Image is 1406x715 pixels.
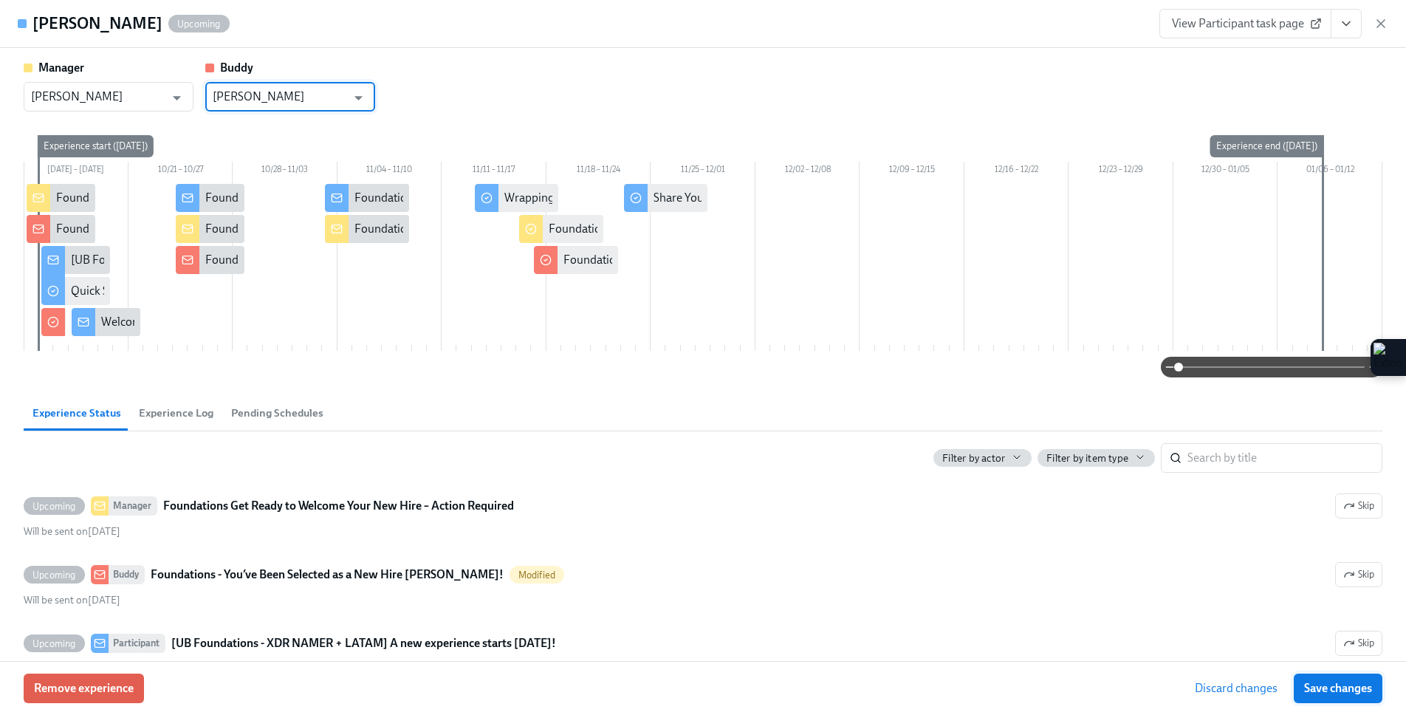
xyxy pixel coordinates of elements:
button: Save changes [1294,674,1382,703]
div: Experience start ([DATE]) [38,135,154,157]
span: Tuesday, October 14th 2025, 10:00 am [24,525,120,538]
div: Participant [109,634,165,653]
div: Manager [109,496,157,516]
div: Welcome to Foundations – What to Expect! [101,314,315,330]
span: Modified [510,569,565,581]
span: Save changes [1304,681,1372,696]
span: Tuesday, October 14th 2025, 10:00 am [24,594,120,606]
span: Filter by item type [1046,451,1128,465]
div: Foundations Week 5 – Final Check-In [563,252,749,268]
button: UpcomingManagerFoundations Get Ready to Welcome Your New Hire – Action RequiredWill be sent on[DATE] [1335,493,1382,519]
div: Foundations Week 2 Check-In – How’s It Going? [205,190,444,206]
input: Search by title [1187,443,1382,473]
button: Filter by actor [933,449,1032,467]
div: 12/23 – 12/29 [1069,162,1173,181]
button: Remove experience [24,674,144,703]
strong: Manager [38,61,84,75]
div: Wrapping Up Foundations – Final Week Check-In [504,190,750,206]
div: 11/25 – 12/01 [651,162,755,181]
span: Skip [1343,636,1374,651]
div: 10/28 – 11/03 [233,162,337,181]
button: View task page [1331,9,1362,38]
div: 10/21 – 10/27 [128,162,233,181]
span: Discard changes [1195,681,1278,696]
button: Open [347,86,370,109]
div: Share Your Feedback on Foundations [654,190,841,206]
div: Foundations Week 5 – Wrap-Up + Capstone for [New Hire Name] [549,221,875,237]
div: 12/02 – 12/08 [755,162,860,181]
div: Foundations - Halfway Check in [354,190,513,206]
div: 12/30 – 01/05 [1173,162,1278,181]
span: Filter by actor [942,451,1005,465]
span: View Participant task page [1172,16,1319,31]
div: Foundations Week 2 – Onboarding Check-In for [New Hire Name] [205,221,535,237]
img: Extension Icon [1374,343,1403,372]
span: Upcoming [24,569,85,581]
strong: [UB Foundations - XDR NAMER + LATAM] A new experience starts [DATE]! [171,634,556,652]
button: UpcomingParticipant[UB Foundations - XDR NAMER + LATAM] A new experience starts [DATE]!Will be se... [1335,631,1382,656]
button: Open [165,86,188,109]
div: [DATE] – [DATE] [24,162,128,181]
a: View Participant task page [1159,9,1331,38]
div: 11/18 – 11/24 [546,162,651,181]
span: Experience Status [32,405,121,422]
div: Foundations - You’ve Been Selected as a New Hire [PERSON_NAME]! [56,221,402,237]
div: 11/04 – 11/10 [337,162,442,181]
span: Upcoming [24,501,85,512]
div: Quick Survey – Help Us Make Onboarding Better! [71,283,317,299]
div: 11/11 – 11/17 [442,162,546,181]
strong: Foundations Get Ready to Welcome Your New Hire – Action Required [163,497,514,515]
div: Foundations - Halfway Check in [354,221,513,237]
div: Experience end ([DATE]) [1210,135,1323,157]
h4: [PERSON_NAME] [32,13,162,35]
button: Discard changes [1184,674,1288,703]
span: Remove experience [34,681,134,696]
div: 12/09 – 12/15 [860,162,964,181]
span: Upcoming [168,18,230,30]
span: Experience Log [139,405,213,422]
strong: Buddy [220,61,253,75]
div: Foundations Quick Buddy Check-In – Week 2 [205,252,429,268]
div: [UB Foundations - XDR NAMER + LATAM] A new experience starts [DATE]! [71,252,444,268]
span: Skip [1343,567,1374,582]
div: Foundations Get Ready to Welcome Your New Hire – Action Required [56,190,402,206]
button: Filter by item type [1038,449,1155,467]
span: Upcoming [24,638,85,649]
span: Pending Schedules [231,405,323,422]
button: UpcomingBuddyFoundations - You’ve Been Selected as a New Hire [PERSON_NAME]!ModifiedWill be sent ... [1335,562,1382,587]
strong: Foundations - You’ve Been Selected as a New Hire [PERSON_NAME]! [151,566,504,584]
div: 01/06 – 01/12 [1278,162,1382,181]
span: Skip [1343,499,1374,513]
div: 12/16 – 12/22 [964,162,1069,181]
div: Buddy [109,565,145,584]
